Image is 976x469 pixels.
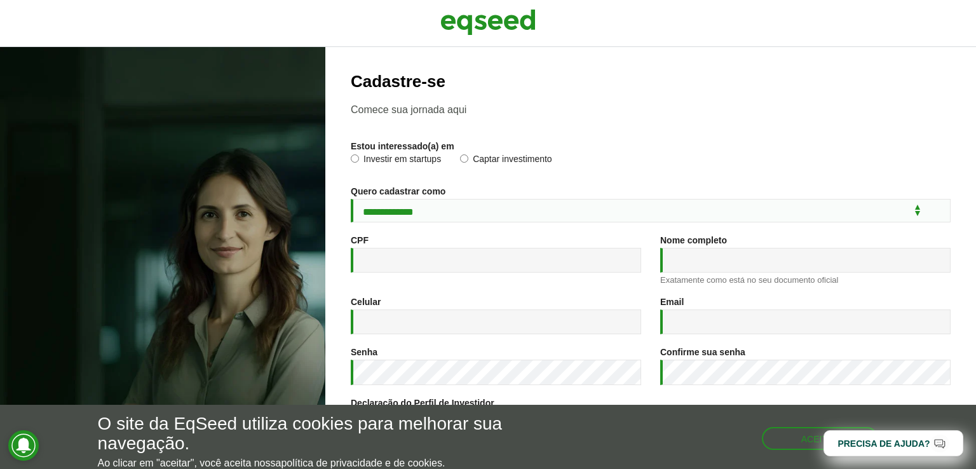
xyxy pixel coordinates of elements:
[351,72,951,91] h2: Cadastre-se
[460,154,468,163] input: Captar investimento
[351,104,951,116] p: Comece sua jornada aqui
[351,297,381,306] label: Celular
[351,154,441,167] label: Investir em startups
[98,457,566,469] p: Ao clicar em "aceitar", você aceita nossa .
[660,348,745,357] label: Confirme sua senha
[460,154,552,167] label: Captar investimento
[281,458,442,468] a: política de privacidade e de cookies
[351,348,377,357] label: Senha
[660,236,727,245] label: Nome completo
[351,398,494,407] label: Declaração do Perfil de Investidor
[351,154,359,163] input: Investir em startups
[762,427,879,450] button: Aceitar
[660,276,951,284] div: Exatamente como está no seu documento oficial
[351,236,369,245] label: CPF
[351,187,445,196] label: Quero cadastrar como
[440,6,536,38] img: EqSeed Logo
[98,414,566,454] h5: O site da EqSeed utiliza cookies para melhorar sua navegação.
[351,142,454,151] label: Estou interessado(a) em
[660,297,684,306] label: Email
